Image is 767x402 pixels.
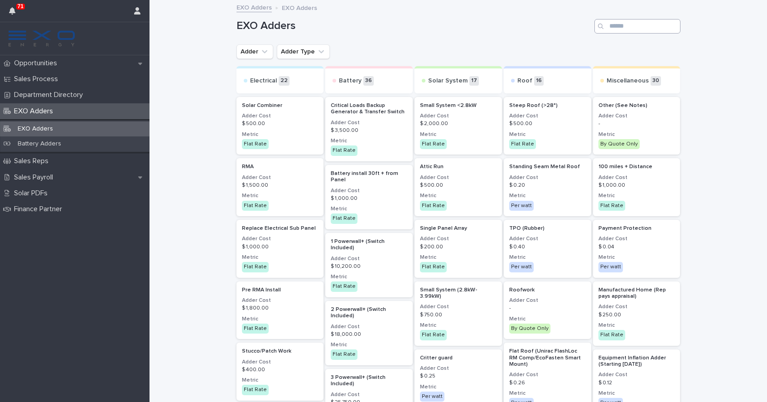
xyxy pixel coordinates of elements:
[10,125,60,133] p: EXO Adders
[509,324,550,334] div: By Quote Only
[242,235,318,242] h3: Adder Cost
[242,225,318,232] p: Replace Electrical Sub Panel
[242,262,269,272] div: Flat Rate
[339,77,362,85] p: Battery
[331,391,407,398] h3: Adder Cost
[242,102,318,109] p: Solar Combiner
[517,77,532,85] p: Roof
[242,164,318,170] p: RMA
[420,192,497,199] h3: Metric
[420,182,497,189] p: $ 500.00
[325,165,413,229] a: Battery install 30ft + from PanelAdder Cost$ 1,000.00MetricFlat Rate
[236,220,324,278] a: Replace Electrical Sub PanelAdder Cost$ 1,000.00MetricFlat Rate
[236,2,272,12] a: EXO Adders
[331,119,407,126] h3: Adder Cost
[242,367,318,373] p: $ 400.00
[509,192,586,199] h3: Metric
[242,131,318,138] h3: Metric
[598,254,675,261] h3: Metric
[598,322,675,329] h3: Metric
[598,235,675,242] h3: Adder Cost
[509,254,586,261] h3: Metric
[415,281,502,346] a: Small System (2.8kW-3.99kW)Adder Cost$ 750.00MetricFlat Rate
[598,244,675,250] p: $ 0.04
[420,201,447,211] div: Flat Rate
[242,324,269,334] div: Flat Rate
[242,121,318,127] p: $ 500.00
[469,76,479,86] p: 17
[331,306,407,320] p: 2 Powerwall+ (Switch Included)
[504,281,591,339] a: RoofworkAdder Cost-MetricBy Quote Only
[509,112,586,120] h3: Adder Cost
[509,201,534,211] div: Per watt
[10,140,68,148] p: Battery Adders
[242,305,318,311] p: $ 1,800.00
[363,76,374,86] p: 36
[242,297,318,304] h3: Adder Cost
[420,235,497,242] h3: Adder Cost
[598,201,625,211] div: Flat Rate
[331,263,407,270] p: $ 10,200.00
[9,5,21,22] div: 71
[504,97,591,155] a: Steep Roof (>28°)Adder Cost$ 500.00MetricFlat Rate
[331,205,407,213] h3: Metric
[10,59,64,68] p: Opportunities
[331,255,407,262] h3: Adder Cost
[242,287,318,293] p: Pre RMA Install
[607,77,649,85] p: Miscellaneous
[594,19,680,34] input: Search
[331,238,407,252] p: 1 Powerwall+ (Switch Included)
[242,244,318,250] p: $ 1,000.00
[509,131,586,138] h3: Metric
[242,182,318,189] p: $ 1,500.00
[420,164,497,170] p: Attic Run
[331,341,407,349] h3: Metric
[242,201,269,211] div: Flat Rate
[420,102,497,109] p: Small System <2.8kW
[598,174,675,181] h3: Adder Cost
[325,233,413,297] a: 1 Powerwall+ (Switch Included)Adder Cost$ 10,200.00MetricFlat Rate
[420,303,497,310] h3: Adder Cost
[242,348,318,354] p: Stucco/Patch Work
[415,158,502,216] a: Attic RunAdder Cost$ 500.00MetricFlat Rate
[420,174,497,181] h3: Adder Cost
[10,173,60,182] p: Sales Payroll
[598,102,675,109] p: Other (See Notes)
[509,348,586,368] p: Flat Roof (Unirac FlashLoc RM Comp/EcoFasten Smart Mount)
[420,225,497,232] p: Single Panel Array
[593,97,680,155] a: Other (See Notes)Adder Cost-MetricBy Quote Only
[598,139,640,149] div: By Quote Only
[242,192,318,199] h3: Metric
[651,76,661,86] p: 30
[598,131,675,138] h3: Metric
[242,377,318,384] h3: Metric
[236,281,324,339] a: Pre RMA InstallAdder Cost$ 1,800.00MetricFlat Rate
[331,127,407,134] p: $ 3,500.00
[420,312,497,318] p: $ 750.00
[331,187,407,194] h3: Adder Cost
[10,189,55,198] p: Solar PDFs
[10,91,90,99] p: Department Directory
[509,371,586,378] h3: Adder Cost
[331,137,407,145] h3: Metric
[598,371,675,378] h3: Adder Cost
[236,158,324,216] a: RMAAdder Cost$ 1,500.00MetricFlat Rate
[420,287,497,300] p: Small System (2.8kW-3.99kW)
[509,235,586,242] h3: Adder Cost
[509,225,586,232] p: TPO (Rubber)
[18,3,24,10] p: 71
[509,121,586,127] p: $ 500.00
[331,273,407,281] h3: Metric
[509,315,586,323] h3: Metric
[420,121,497,127] p: $ 2,000.00
[420,392,444,402] div: Per watt
[282,2,317,12] p: EXO Adders
[598,192,675,199] h3: Metric
[242,174,318,181] h3: Adder Cost
[242,315,318,323] h3: Metric
[428,77,468,85] p: Solar System
[250,77,277,85] p: Electrical
[420,373,497,379] p: $ 0.25
[331,145,357,155] div: Flat Rate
